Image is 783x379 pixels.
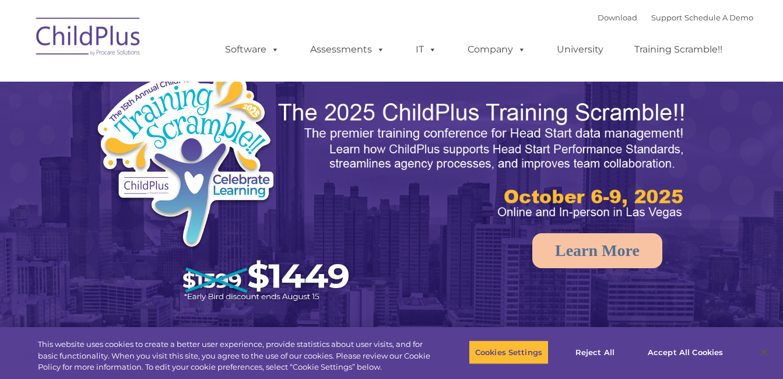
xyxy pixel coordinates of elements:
a: University [545,38,615,61]
a: Learn More [532,233,662,268]
button: Cookies Settings [469,340,549,364]
div: This website uses cookies to create a better user experience, provide statistics about user visit... [38,339,431,373]
a: Schedule A Demo [684,13,753,22]
font: | [598,13,753,22]
a: Training Scramble!! [623,38,734,61]
a: IT [404,38,448,61]
img: ChildPlus by Procare Solutions [30,9,147,68]
button: Reject All [559,340,631,364]
a: Company [456,38,538,61]
button: Close [752,339,777,365]
a: Download [598,13,637,22]
button: Accept All Cookies [641,340,729,364]
a: Assessments [299,38,396,61]
a: Software [213,38,291,61]
a: Support [651,13,682,22]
